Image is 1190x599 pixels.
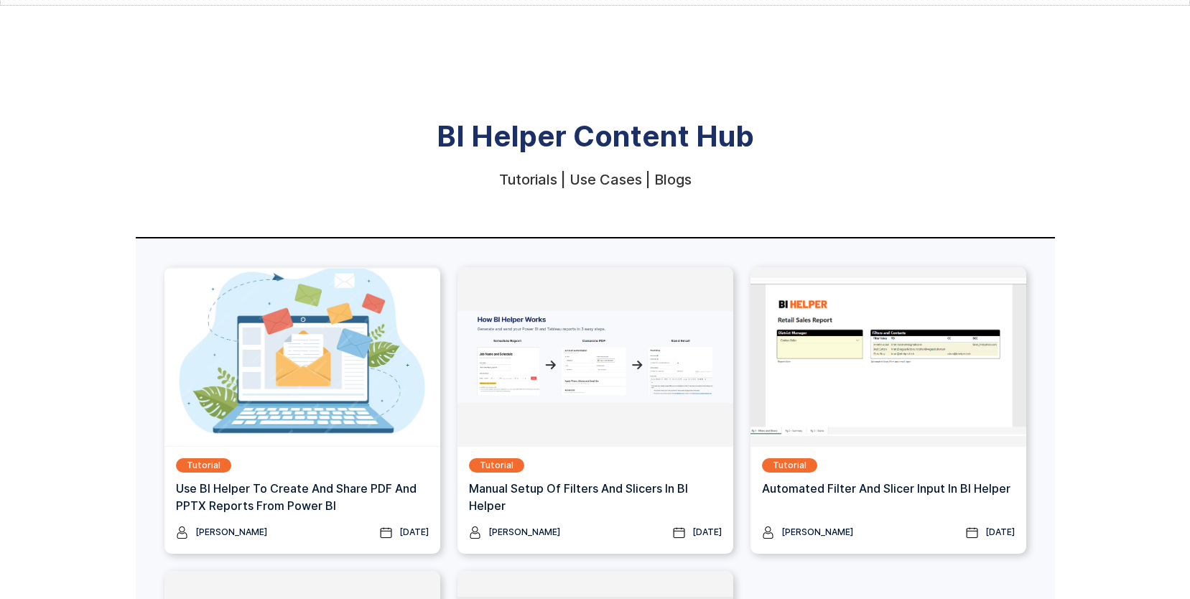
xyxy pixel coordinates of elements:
[750,267,1026,554] a: TutorialAutomated Filter and Slicer Input in BI Helper[PERSON_NAME][DATE]
[773,458,806,473] div: Tutorial
[399,525,429,539] div: [DATE]
[457,267,733,554] a: TutorialManual Setup of Filters and Slicers in BI Helper[PERSON_NAME][DATE]
[692,525,722,539] div: [DATE]
[187,458,220,473] div: Tutorial
[488,525,560,539] div: [PERSON_NAME]
[480,458,513,473] div: Tutorial
[781,525,853,539] div: [PERSON_NAME]
[469,480,722,514] h3: Manual Setup of Filters and Slicers in BI Helper
[499,172,692,187] div: Tutorials | Use Cases | Blogs
[176,480,429,514] h3: Use BI Helper To Create And Share PDF and PPTX Reports From Power BI
[195,525,267,539] div: [PERSON_NAME]
[437,119,754,154] strong: BI Helper Content Hub
[164,267,440,554] a: TutorialUse BI Helper To Create And Share PDF and PPTX Reports From Power BI[PERSON_NAME][DATE]
[762,480,1010,497] h3: Automated Filter and Slicer Input in BI Helper
[985,525,1015,539] div: [DATE]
